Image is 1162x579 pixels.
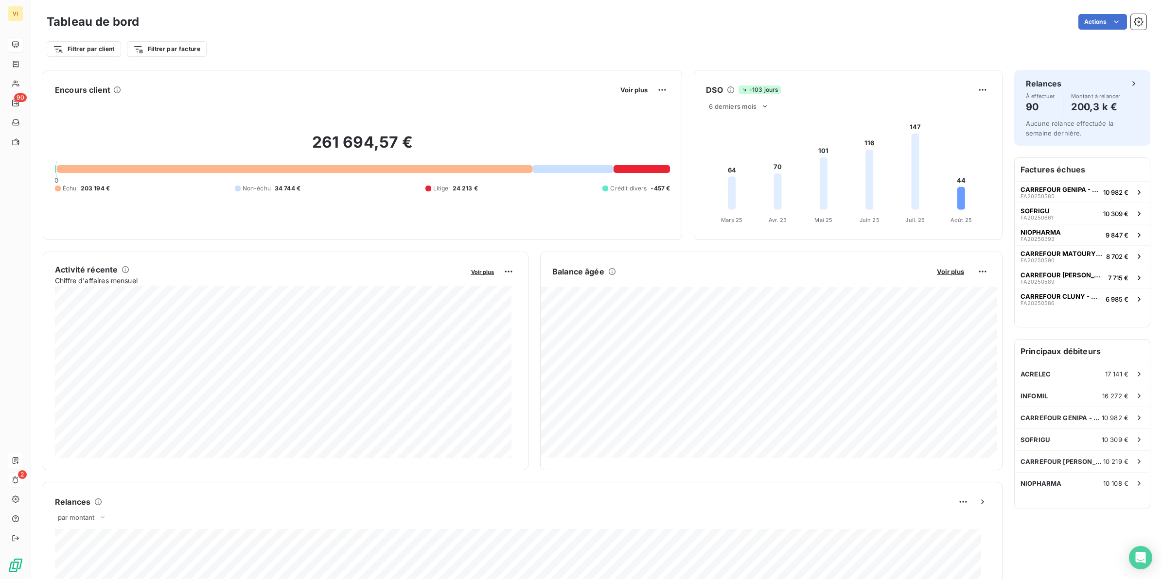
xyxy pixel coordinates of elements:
[951,217,972,223] tspan: Août 25
[934,267,967,276] button: Voir plus
[610,184,647,193] span: Crédit divers
[81,184,110,193] span: 203 194 €
[1015,203,1150,224] button: SOFRIGUFA2025066110 309 €
[1026,99,1055,115] h4: 90
[1129,546,1152,569] div: Open Intercom Messenger
[8,95,23,111] a: 90
[1015,245,1150,267] button: CARREFOUR MATOURY - FICOBAMFA202505908 702 €
[18,470,27,479] span: 2
[1108,274,1128,282] span: 7 715 €
[769,217,787,223] tspan: Avr. 25
[1071,93,1121,99] span: Montant à relancer
[54,176,58,184] span: 0
[55,496,90,508] h6: Relances
[1021,271,1104,279] span: CARREFOUR [PERSON_NAME]
[1021,279,1055,285] span: FA20250589
[1021,236,1055,242] span: FA20250393
[815,217,833,223] tspan: Mai 25
[58,513,95,521] span: par montant
[1021,207,1050,215] span: SOFRIGU
[471,269,494,275] span: Voir plus
[1015,267,1150,288] button: CARREFOUR [PERSON_NAME]FA202505897 715 €
[468,267,497,276] button: Voir plus
[1015,158,1150,181] h6: Factures échues
[552,266,604,277] h6: Balance âgée
[1026,119,1113,137] span: Aucune relance effectuée la semaine dernière.
[651,184,670,193] span: -457 €
[47,13,139,31] h3: Tableau de bord
[1015,340,1150,363] h6: Principaux débiteurs
[1103,479,1128,487] span: 10 108 €
[243,184,271,193] span: Non-échu
[1078,14,1127,30] button: Actions
[617,85,651,94] button: Voir plus
[1103,458,1128,465] span: 10 219 €
[937,268,964,275] span: Voir plus
[1026,93,1055,99] span: À effectuer
[1021,215,1053,221] span: FA20250661
[8,558,23,573] img: Logo LeanPay
[706,84,722,96] h6: DSO
[1071,99,1121,115] h4: 200,3 k €
[453,184,478,193] span: 24 213 €
[1021,458,1103,465] span: CARREFOUR [PERSON_NAME]
[739,85,781,94] span: -103 jours
[906,217,925,223] tspan: Juil. 25
[8,6,23,21] div: VI
[860,217,880,223] tspan: Juin 25
[433,184,449,193] span: Litige
[1105,370,1128,378] span: 17 141 €
[1103,210,1128,218] span: 10 309 €
[1021,257,1055,263] span: FA20250590
[1106,295,1128,303] span: 6 985 €
[709,102,757,110] span: 6 derniers mois
[1015,224,1150,245] button: NIOPHARMAFA202503939 847 €
[55,84,110,96] h6: Encours client
[1106,253,1128,260] span: 8 702 €
[1015,181,1150,203] button: CARREFOUR GENIPA - BAMELIFA2025058510 982 €
[1021,250,1102,257] span: CARREFOUR MATOURY - FICOBAM
[1021,300,1055,306] span: FA20250586
[1021,186,1099,193] span: CARREFOUR GENIPA - BAMELI
[1102,392,1128,400] span: 16 272 €
[47,41,121,57] button: Filtrer par client
[1102,414,1128,422] span: 10 982 €
[1021,292,1102,300] span: CARREFOUR CLUNY - CLUNYBAM
[1021,414,1102,422] span: CARREFOUR GENIPA - BAMELI
[1021,370,1051,378] span: ACRELEC
[275,184,300,193] span: 34 744 €
[1021,193,1055,199] span: FA20250585
[1021,228,1061,236] span: NIOPHARMA
[55,133,670,162] h2: 261 694,57 €
[1021,479,1061,487] span: NIOPHARMA
[620,86,648,94] span: Voir plus
[55,275,464,286] span: Chiffre d'affaires mensuel
[721,217,742,223] tspan: Mars 25
[55,264,118,275] h6: Activité récente
[14,93,27,102] span: 90
[127,41,207,57] button: Filtrer par facture
[1103,188,1128,196] span: 10 982 €
[63,184,77,193] span: Échu
[1026,78,1061,89] h6: Relances
[1021,392,1048,400] span: INFOMIL
[1102,436,1128,443] span: 10 309 €
[1021,436,1050,443] span: SOFRIGU
[1015,288,1150,309] button: CARREFOUR CLUNY - CLUNYBAMFA202505866 985 €
[1106,231,1128,239] span: 9 847 €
